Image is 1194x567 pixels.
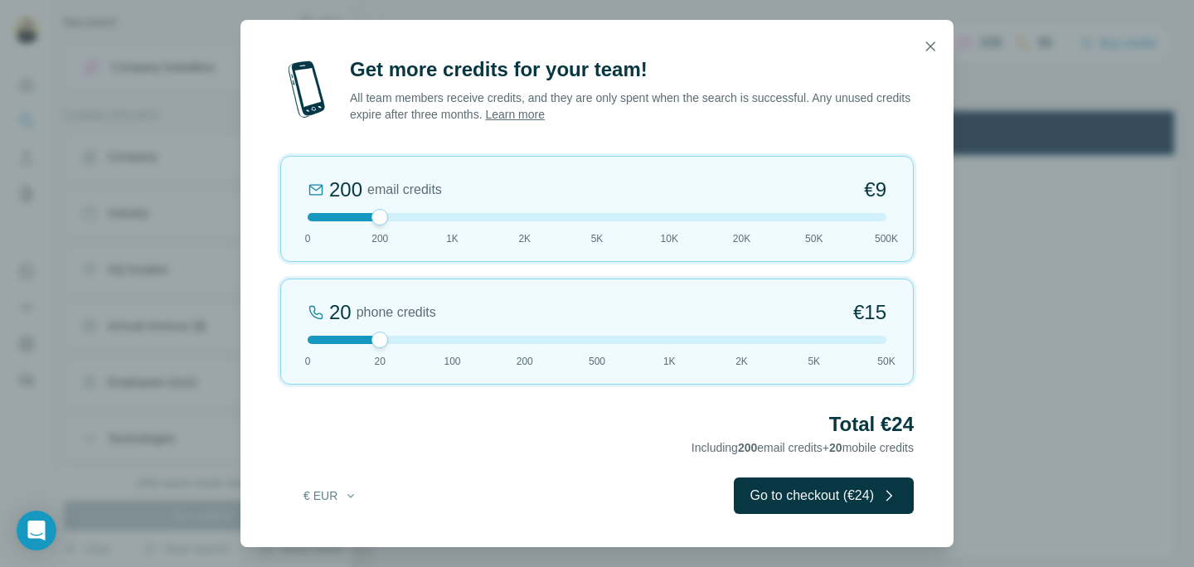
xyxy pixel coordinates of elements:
div: Upgrade plan for full access to Surfe [283,3,517,40]
span: 0 [305,231,311,246]
div: 200 [329,177,362,203]
h2: Total €24 [280,411,914,438]
span: 100 [444,354,460,369]
span: €15 [853,299,886,326]
span: phone credits [357,303,436,322]
span: 20 [829,441,842,454]
span: 5K [591,231,604,246]
button: Go to checkout (€24) [734,477,914,514]
span: email credits [367,180,442,200]
p: All team members receive credits, and they are only spent when the search is successful. Any unus... [350,90,914,123]
span: 1K [446,231,459,246]
span: 2K [518,231,531,246]
img: mobile-phone [280,56,333,123]
span: 500 [589,354,605,369]
span: 2K [735,354,748,369]
span: 1K [663,354,676,369]
button: € EUR [292,481,369,511]
span: 20K [733,231,750,246]
span: 500K [875,231,898,246]
span: 200 [371,231,388,246]
span: 50K [805,231,823,246]
span: 5K [808,354,820,369]
a: Learn more [485,108,545,121]
div: 20 [329,299,352,326]
span: 200 [738,441,757,454]
span: 0 [305,354,311,369]
span: 50K [877,354,895,369]
div: Open Intercom Messenger [17,511,56,550]
span: Including email credits + mobile credits [692,441,914,454]
span: 200 [517,354,533,369]
span: 10K [661,231,678,246]
span: €9 [864,177,886,203]
span: 20 [375,354,386,369]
